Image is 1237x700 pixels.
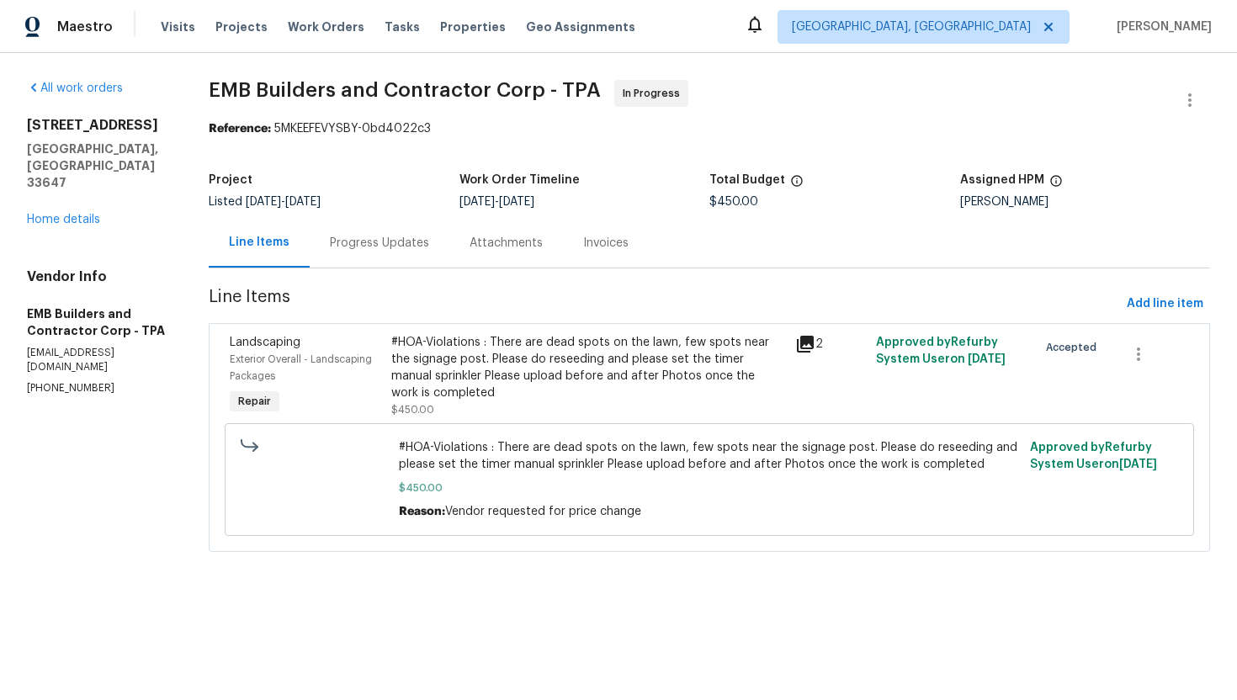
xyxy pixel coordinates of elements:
a: Home details [27,214,100,225]
h5: Total Budget [709,174,785,186]
span: Projects [215,19,268,35]
h4: Vendor Info [27,268,168,285]
span: Properties [440,19,506,35]
span: Work Orders [288,19,364,35]
span: Landscaping [230,337,300,348]
span: [DATE] [968,353,1006,365]
div: Invoices [583,235,629,252]
b: Reference: [209,123,271,135]
span: [DATE] [1119,459,1157,470]
span: EMB Builders and Contractor Corp - TPA [209,80,601,100]
span: Repair [231,393,278,410]
div: Progress Updates [330,235,429,252]
p: [EMAIL_ADDRESS][DOMAIN_NAME] [27,346,168,374]
span: $450.00 [399,480,1020,496]
span: [DATE] [459,196,495,208]
div: 2 [795,334,866,354]
span: The total cost of line items that have been proposed by Opendoor. This sum includes line items th... [790,174,804,196]
button: Add line item [1120,289,1210,320]
span: [GEOGRAPHIC_DATA], [GEOGRAPHIC_DATA] [792,19,1031,35]
span: $450.00 [709,196,758,208]
div: [PERSON_NAME] [960,196,1210,208]
h5: Project [209,174,252,186]
div: Attachments [470,235,543,252]
h5: Assigned HPM [960,174,1044,186]
span: Approved by Refurby System User on [1030,442,1157,470]
span: [DATE] [246,196,281,208]
span: #HOA-Violations : There are dead spots on the lawn, few spots near the signage post. Please do re... [399,439,1020,473]
span: Tasks [385,21,420,33]
span: Reason: [399,506,445,517]
span: Vendor requested for price change [445,506,641,517]
span: Exterior Overall - Landscaping Packages [230,354,372,381]
span: - [459,196,534,208]
div: #HOA-Violations : There are dead spots on the lawn, few spots near the signage post. Please do re... [391,334,785,401]
span: Approved by Refurby System User on [876,337,1006,365]
span: Accepted [1046,339,1103,356]
a: All work orders [27,82,123,94]
h2: [STREET_ADDRESS] [27,117,168,134]
span: The hpm assigned to this work order. [1049,174,1063,196]
h5: Work Order Timeline [459,174,580,186]
span: Line Items [209,289,1120,320]
span: Visits [161,19,195,35]
span: $450.00 [391,405,434,415]
div: 5MKEEFEVYSBY-0bd4022c3 [209,120,1210,137]
span: [PERSON_NAME] [1110,19,1212,35]
span: Geo Assignments [526,19,635,35]
h5: EMB Builders and Contractor Corp - TPA [27,305,168,339]
span: Listed [209,196,321,208]
span: [DATE] [285,196,321,208]
p: [PHONE_NUMBER] [27,381,168,395]
span: Maestro [57,19,113,35]
span: In Progress [623,85,687,102]
span: - [246,196,321,208]
span: Add line item [1127,294,1203,315]
div: Line Items [229,234,289,251]
h5: [GEOGRAPHIC_DATA], [GEOGRAPHIC_DATA] 33647 [27,141,168,191]
span: [DATE] [499,196,534,208]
